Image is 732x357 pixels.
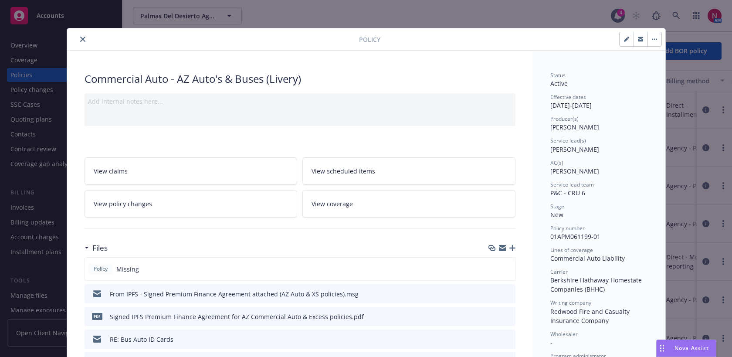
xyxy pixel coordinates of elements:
[504,289,512,299] button: preview file
[550,79,568,88] span: Active
[550,254,625,262] span: Commercial Auto Liability
[550,232,600,241] span: 01APM061199-01
[116,265,139,274] span: Missing
[550,246,593,254] span: Lines of coverage
[85,157,298,185] a: View claims
[504,335,512,344] button: preview file
[490,335,497,344] button: download file
[92,313,102,320] span: pdf
[110,312,364,321] div: Signed IPFS Premium Finance Agreement for AZ Commercial Auto & Excess policies.pdf
[550,299,591,306] span: Writing company
[550,224,585,232] span: Policy number
[550,115,579,122] span: Producer(s)
[550,276,644,293] span: Berkshire Hathaway Homestate Companies (BHHC)
[359,35,380,44] span: Policy
[550,71,566,79] span: Status
[312,167,375,176] span: View scheduled items
[550,268,568,275] span: Carrier
[550,137,586,144] span: Service lead(s)
[550,167,599,175] span: [PERSON_NAME]
[674,344,709,352] span: Nova Assist
[92,265,109,273] span: Policy
[302,190,515,218] a: View coverage
[490,312,497,321] button: download file
[550,93,648,110] div: [DATE] - [DATE]
[88,97,512,106] div: Add internal notes here...
[550,203,564,210] span: Stage
[312,199,353,208] span: View coverage
[550,159,563,167] span: AC(s)
[550,338,552,347] span: -
[85,190,298,218] a: View policy changes
[550,189,585,197] span: P&C - CRU 6
[550,93,586,101] span: Effective dates
[657,340,668,357] div: Drag to move
[85,71,515,86] div: Commercial Auto - AZ Auto's & Buses (Livery)
[550,211,563,219] span: New
[110,289,359,299] div: From IPFS - Signed Premium Finance Agreement attached (AZ Auto & XS policies).msg
[92,242,108,254] h3: Files
[85,242,108,254] div: Files
[550,307,631,325] span: Redwood Fire and Casualty Insurance Company
[490,289,497,299] button: download file
[94,199,152,208] span: View policy changes
[550,181,594,188] span: Service lead team
[550,145,599,153] span: [PERSON_NAME]
[656,340,716,357] button: Nova Assist
[94,167,128,176] span: View claims
[110,335,173,344] div: RE: Bus Auto ID Cards
[550,330,578,338] span: Wholesaler
[550,123,599,131] span: [PERSON_NAME]
[78,34,88,44] button: close
[302,157,515,185] a: View scheduled items
[504,312,512,321] button: preview file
